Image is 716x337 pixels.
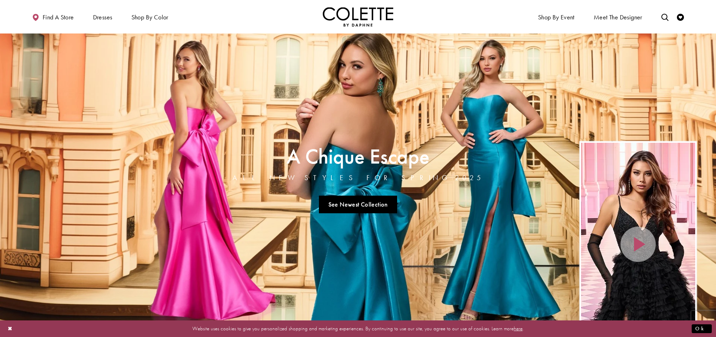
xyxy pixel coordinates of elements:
[692,324,712,333] button: Submit Dialog
[230,193,486,216] ul: Slider Links
[514,325,523,332] a: here
[319,196,397,213] a: See Newest Collection A Chique Escape All New Styles For Spring 2025
[51,324,665,333] p: Website uses cookies to give you personalized shopping and marketing experiences. By continuing t...
[4,323,16,335] button: Close Dialog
